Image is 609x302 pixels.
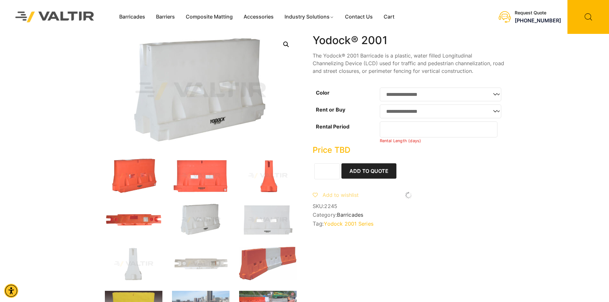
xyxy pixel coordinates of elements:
span: Category: [313,212,504,218]
img: A segmented traffic barrier with orange and white sections, designed for road safety and traffic ... [239,247,297,280]
a: Industry Solutions [279,12,340,22]
img: Valtir Rentals [7,3,103,30]
div: Accessibility Menu [4,284,18,298]
button: Add to Quote [341,163,396,179]
a: Accessories [238,12,279,22]
small: Rental Length (days) [380,138,421,143]
img: A white plastic component with a tapered design, likely used as a part or accessory in machinery ... [105,247,162,281]
a: Contact Us [340,12,378,22]
img: 2001_Nat_3Q [105,34,297,149]
a: Barriers [151,12,180,22]
img: A white plastic component with cutouts and a label, likely used in machinery or equipment. [172,247,230,281]
h1: Yodock® 2001 [313,34,504,47]
div: Request Quote [515,10,561,16]
img: A white plastic barrier with a smooth surface, featuring cutouts and a logo, designed for safety ... [172,203,230,237]
a: Cart [378,12,400,22]
img: An orange traffic barrier with two rectangular openings and a logo at the bottom. [172,159,230,193]
a: call (888) 496-3625 [515,17,561,24]
span: SKU: [313,203,504,209]
img: A white plastic docking station with two rectangular openings and a logo at the bottom. [239,203,297,237]
label: Color [316,89,330,96]
a: Barricades [114,12,151,22]
a: Composite Matting [180,12,238,22]
span: 2245 [324,203,337,209]
p: The Yodock® 2001 Barricade is a plastic, water filled Longitudinal Channelizing Device (LCD) used... [313,52,504,75]
bdi: Price TBD [313,145,350,155]
th: Rental Period [313,120,380,145]
a: Open this option [280,39,292,50]
img: 2001_Org_3Q-1.jpg [105,159,162,193]
span: Tag: [313,221,504,227]
a: Yodock 2001 Series [324,221,373,227]
a: Barricades [337,212,363,218]
img: An orange plastic barrier with openings on both ends, designed for traffic control or safety purp... [105,203,162,237]
img: A bright orange traffic cone with a wide base and a narrow top, designed for road safety and traf... [239,159,297,193]
label: Rent or Buy [316,106,345,113]
input: Product quantity [314,163,340,179]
